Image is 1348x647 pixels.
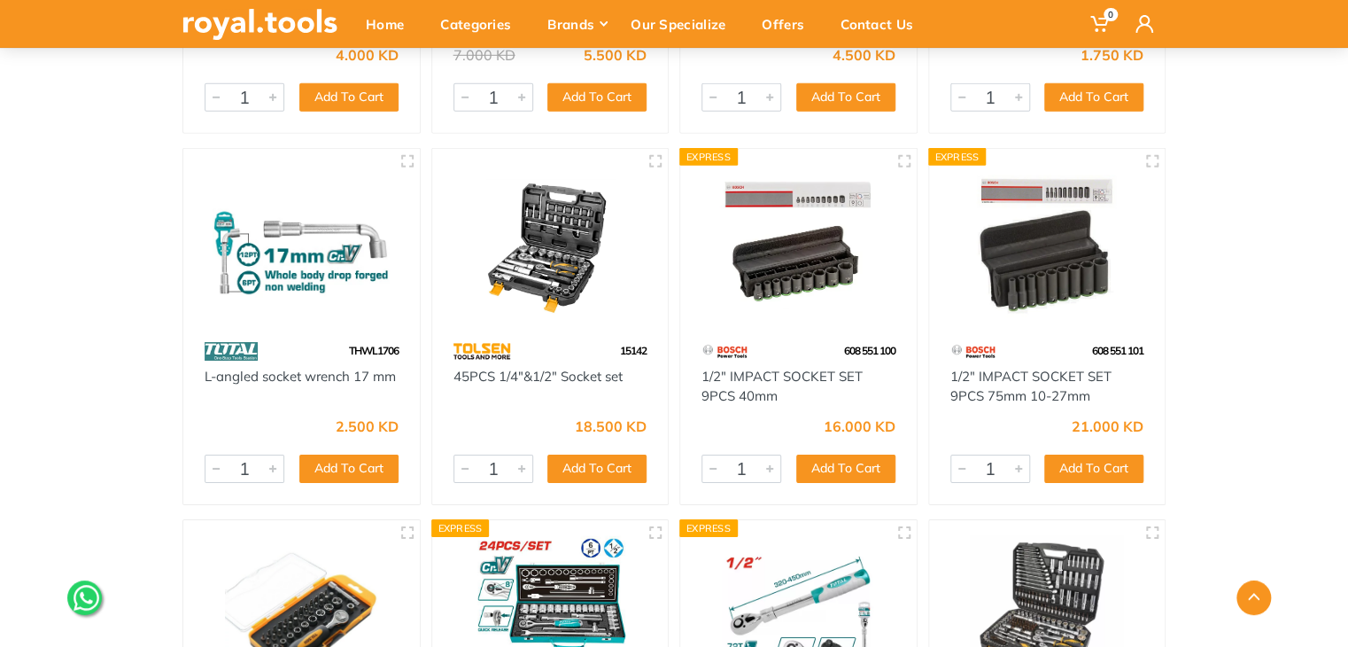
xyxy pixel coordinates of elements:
[535,5,618,43] div: Brands
[453,368,623,385] a: 45PCS 1/4"&1/2" Socket set
[950,336,997,367] img: 55.webp
[453,48,515,62] div: 7.000 KD
[1044,455,1143,483] button: Add To Cart
[199,165,404,318] img: Royal Tools - L-angled socket wrench 17 mm
[1072,419,1143,433] div: 21.000 KD
[1044,83,1143,112] button: Add To Cart
[1092,344,1143,357] span: 608 551 101
[701,336,748,367] img: 55.webp
[824,419,895,433] div: 16.000 KD
[431,519,490,537] div: Express
[679,148,738,166] div: Express
[353,5,428,43] div: Home
[701,368,863,405] a: 1/2" IMPACT SOCKET SET 9PCS 40mm
[1104,8,1118,21] span: 0
[618,5,749,43] div: Our Specialize
[696,165,901,318] img: Royal Tools - 1/2
[182,9,337,40] img: royal.tools Logo
[833,48,895,62] div: 4.500 KD
[299,455,399,483] button: Add To Cart
[336,48,399,62] div: 4.000 KD
[796,455,895,483] button: Add To Cart
[547,455,647,483] button: Add To Cart
[945,165,1150,318] img: Royal Tools - 1/2
[796,83,895,112] button: Add To Cart
[205,368,396,385] a: L-angled socket wrench 17 mm
[620,344,647,357] span: 15142
[575,419,647,433] div: 18.500 KD
[205,336,258,367] img: 86.webp
[336,419,399,433] div: 2.500 KD
[448,165,653,318] img: Royal Tools - 45PCS 1/4
[844,344,895,357] span: 608 551 100
[453,336,511,367] img: 64.webp
[1081,48,1143,62] div: 1.750 KD
[349,344,399,357] span: THWL1706
[299,83,399,112] button: Add To Cart
[584,48,647,62] div: 5.500 KD
[428,5,535,43] div: Categories
[928,148,987,166] div: Express
[749,5,828,43] div: Offers
[679,519,738,537] div: Express
[828,5,937,43] div: Contact Us
[950,368,1112,405] a: 1/2" IMPACT SOCKET SET 9PCS 75mm 10-27mm
[547,83,647,112] button: Add To Cart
